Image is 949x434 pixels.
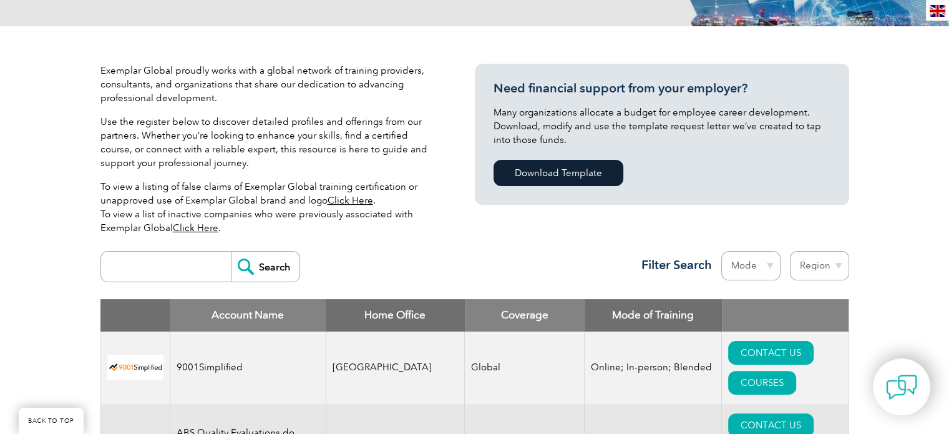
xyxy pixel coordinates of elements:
[722,299,849,332] th: : activate to sort column ascending
[19,408,84,434] a: BACK TO TOP
[728,341,814,365] a: CONTACT US
[465,332,585,404] td: Global
[494,160,623,186] a: Download Template
[173,222,218,234] a: Click Here
[107,355,163,380] img: 37c9c059-616f-eb11-a812-002248153038-logo.png
[170,299,326,332] th: Account Name: activate to sort column descending
[465,299,585,332] th: Coverage: activate to sort column ascending
[634,257,712,273] h3: Filter Search
[494,81,830,96] h3: Need financial support from your employer?
[100,180,437,235] p: To view a listing of false claims of Exemplar Global training certification or unapproved use of ...
[728,371,796,395] a: COURSES
[494,106,830,147] p: Many organizations allocate a budget for employee career development. Download, modify and use th...
[170,332,326,404] td: 9001Simplified
[100,64,437,105] p: Exemplar Global proudly works with a global network of training providers, consultants, and organ...
[328,195,373,206] a: Click Here
[231,252,299,282] input: Search
[585,332,722,404] td: Online; In-person; Blended
[585,299,722,332] th: Mode of Training: activate to sort column ascending
[326,332,465,404] td: [GEOGRAPHIC_DATA]
[886,372,917,403] img: contact-chat.png
[930,5,945,17] img: en
[326,299,465,332] th: Home Office: activate to sort column ascending
[100,115,437,170] p: Use the register below to discover detailed profiles and offerings from our partners. Whether you...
